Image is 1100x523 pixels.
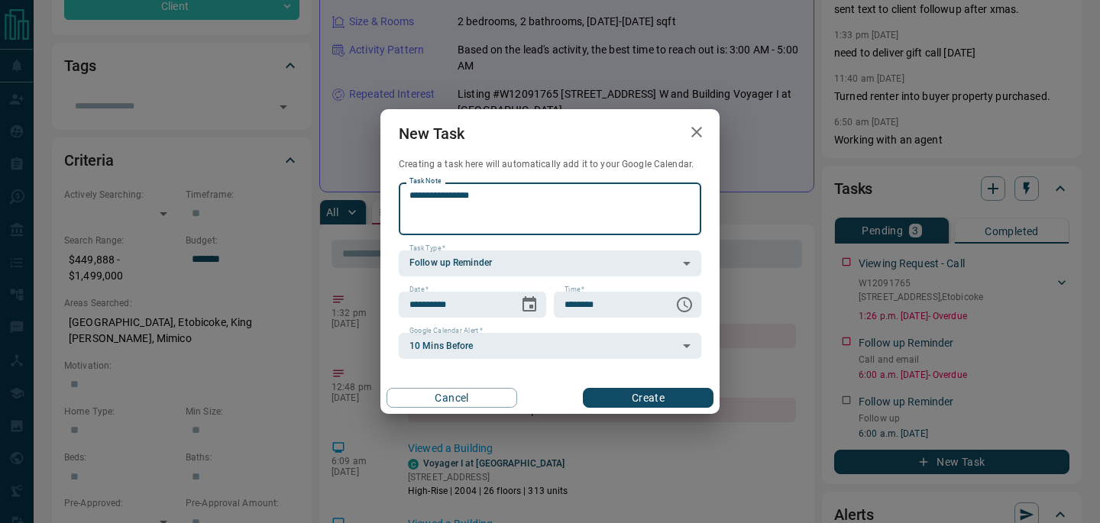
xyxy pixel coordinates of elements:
label: Date [409,285,429,295]
button: Cancel [387,388,517,408]
button: Create [583,388,713,408]
label: Google Calendar Alert [409,326,483,336]
label: Task Type [409,244,445,253]
h2: New Task [380,109,483,158]
label: Time [565,285,584,295]
p: Creating a task here will automatically add it to your Google Calendar. [399,158,701,171]
div: 10 Mins Before [399,333,701,359]
label: Task Note [409,176,441,186]
div: Follow up Reminder [399,250,701,276]
button: Choose time, selected time is 6:00 AM [669,289,700,320]
button: Choose date, selected date is Aug 22, 2025 [514,289,545,320]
